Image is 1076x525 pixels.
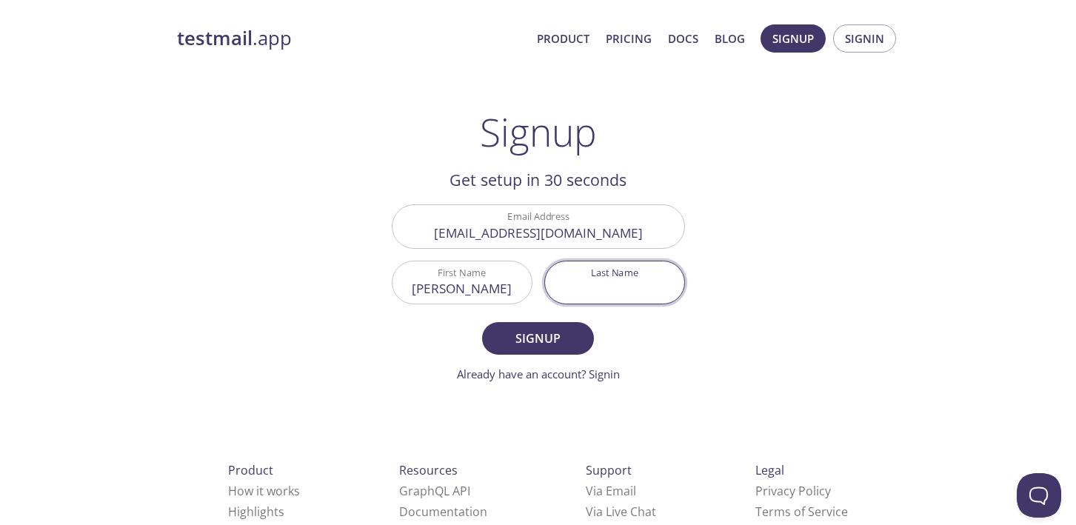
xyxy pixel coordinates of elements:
button: Signup [761,24,826,53]
span: Signup [498,328,577,349]
span: Product [228,462,273,478]
a: Product [537,29,589,48]
a: Highlights [228,504,284,520]
span: Signin [845,29,884,48]
span: Legal [755,462,784,478]
button: Signup [482,322,593,355]
a: Pricing [606,29,652,48]
a: Docs [668,29,698,48]
span: Signup [772,29,814,48]
button: Signin [833,24,896,53]
a: Privacy Policy [755,483,831,499]
a: How it works [228,483,300,499]
a: testmail.app [177,26,525,51]
a: Blog [715,29,745,48]
a: GraphQL API [399,483,470,499]
span: Support [586,462,632,478]
a: Already have an account? Signin [457,367,620,381]
a: Documentation [399,504,487,520]
span: Resources [399,462,458,478]
a: Terms of Service [755,504,848,520]
a: Via Email [586,483,636,499]
iframe: Help Scout Beacon - Open [1017,473,1061,518]
h2: Get setup in 30 seconds [392,167,685,193]
strong: testmail [177,25,253,51]
a: Via Live Chat [586,504,656,520]
h1: Signup [480,110,597,154]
